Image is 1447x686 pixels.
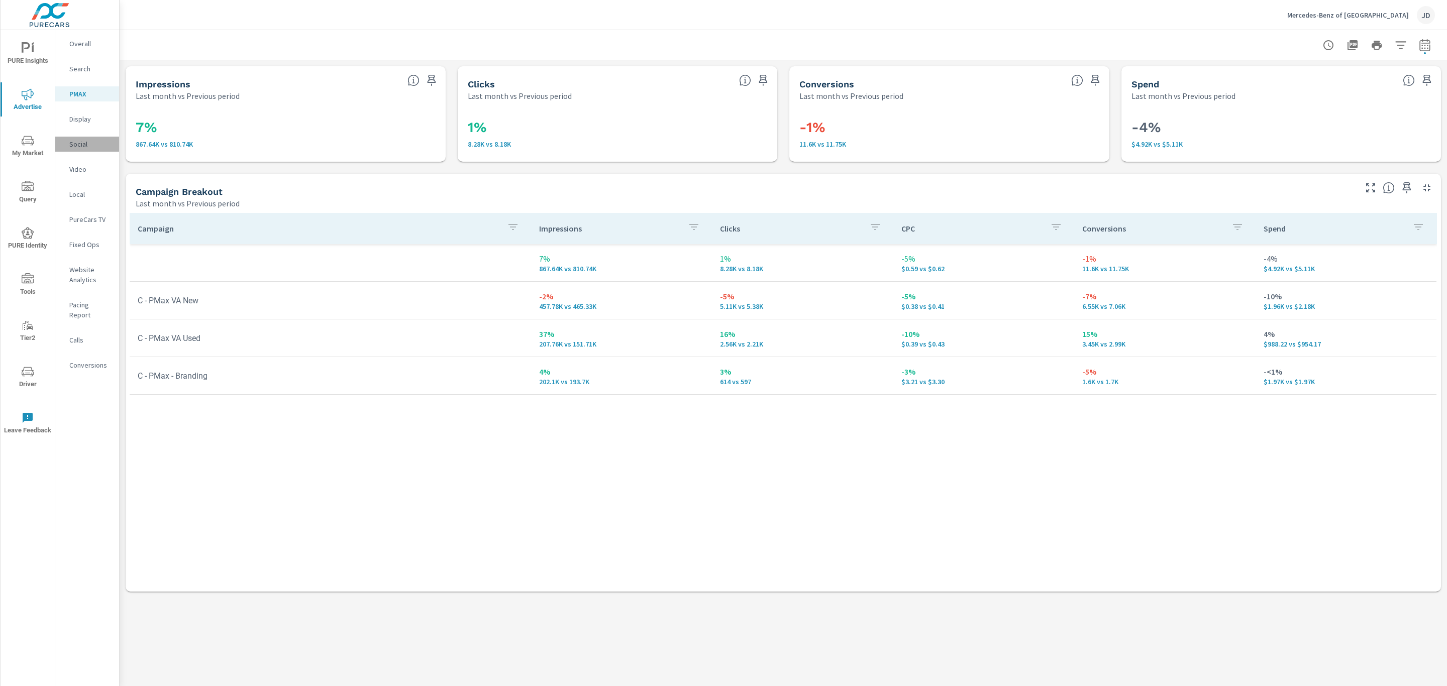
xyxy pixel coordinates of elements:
[1082,378,1248,386] p: 1,603 vs 1,696
[720,328,885,340] p: 16%
[468,79,495,89] h5: Clicks
[720,378,885,386] p: 614 vs 597
[1383,182,1395,194] span: This is a summary of PMAX performance results by campaign. Each column can be sorted.
[69,240,111,250] p: Fixed Ops
[1419,72,1435,88] span: Save this to your personalized report
[1287,11,1409,20] p: Mercedes-Benz of [GEOGRAPHIC_DATA]
[539,265,704,273] p: 867,643 vs 810,735
[1,30,55,446] div: nav menu
[1087,72,1103,88] span: Save this to your personalized report
[136,119,436,136] h3: 7%
[1082,302,1248,310] p: 6,549 vs 7,064
[539,340,704,348] p: 207,759 vs 151,706
[55,297,119,322] div: Pacing Report
[901,290,1067,302] p: -5%
[407,74,420,86] span: The number of times an ad was shown on your behalf.
[136,79,190,89] h5: Impressions
[1082,366,1248,378] p: -5%
[901,302,1067,310] p: $0.38 vs $0.41
[1264,328,1429,340] p: 4%
[55,212,119,227] div: PureCars TV
[1264,290,1429,302] p: -10%
[1264,378,1429,386] p: $1,971.62 vs $1,972.01
[55,237,119,252] div: Fixed Ops
[4,273,52,298] span: Tools
[55,111,119,127] div: Display
[1082,290,1248,302] p: -7%
[55,137,119,152] div: Social
[468,140,768,148] p: 8,280 vs 8,180
[720,290,885,302] p: -5%
[1082,328,1248,340] p: 15%
[136,90,240,102] p: Last month vs Previous period
[55,358,119,373] div: Conversions
[55,332,119,348] div: Calls
[1367,35,1387,55] button: Print Report
[4,135,52,159] span: My Market
[55,86,119,101] div: PMAX
[4,227,52,252] span: PURE Identity
[539,223,680,234] p: Impressions
[755,72,771,88] span: Save this to your personalized report
[69,265,111,285] p: Website Analytics
[4,88,52,113] span: Advertise
[901,340,1067,348] p: $0.39 vs $0.43
[1071,74,1083,86] span: Total Conversions include Actions, Leads and Unmapped.
[1082,340,1248,348] p: 3,449 vs 2,993
[901,223,1043,234] p: CPC
[1082,265,1248,273] p: 11,602 vs 11,753
[69,89,111,99] p: PMAX
[1264,302,1429,310] p: $1,963.45 vs $2,179.27
[55,36,119,51] div: Overall
[4,412,52,436] span: Leave Feedback
[539,328,704,340] p: 37%
[69,114,111,124] p: Display
[69,64,111,74] p: Search
[69,214,111,224] p: PureCars TV
[1363,180,1379,196] button: Make Fullscreen
[1264,253,1429,265] p: -4%
[136,197,240,209] p: Last month vs Previous period
[55,262,119,287] div: Website Analytics
[1399,180,1415,196] span: Save this to your personalized report
[720,253,885,265] p: 1%
[138,223,499,234] p: Campaign
[130,325,531,351] td: C - PMax VA Used
[1264,223,1405,234] p: Spend
[1131,79,1159,89] h5: Spend
[1264,265,1429,273] p: $4,923.29 vs $5,105.45
[69,360,111,370] p: Conversions
[799,90,903,102] p: Last month vs Previous period
[69,300,111,320] p: Pacing Report
[739,74,751,86] span: The number of times an ad was clicked by a consumer.
[69,164,111,174] p: Video
[4,181,52,205] span: Query
[468,90,572,102] p: Last month vs Previous period
[901,366,1067,378] p: -3%
[4,366,52,390] span: Driver
[1403,74,1415,86] span: The amount of money spent on advertising during the period.
[539,302,704,310] p: 457,780 vs 465,330
[720,366,885,378] p: 3%
[1417,6,1435,24] div: JD
[720,265,885,273] p: 8,280 vs 8,180
[69,189,111,199] p: Local
[539,366,704,378] p: 4%
[799,119,1099,136] h3: -1%
[55,187,119,202] div: Local
[539,378,704,386] p: 202,104 vs 193,699
[901,328,1067,340] p: -10%
[1082,223,1223,234] p: Conversions
[901,253,1067,265] p: -5%
[1415,35,1435,55] button: Select Date Range
[55,61,119,76] div: Search
[4,42,52,67] span: PURE Insights
[136,140,436,148] p: 867,643 vs 810,735
[69,39,111,49] p: Overall
[799,140,1099,148] p: 11,602 vs 11,753
[1391,35,1411,55] button: Apply Filters
[1342,35,1363,55] button: "Export Report to PDF"
[720,302,885,310] p: 5,111 vs 5,375
[1131,140,1431,148] p: $4,923 vs $5,105
[1264,340,1429,348] p: $988.22 vs $954.17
